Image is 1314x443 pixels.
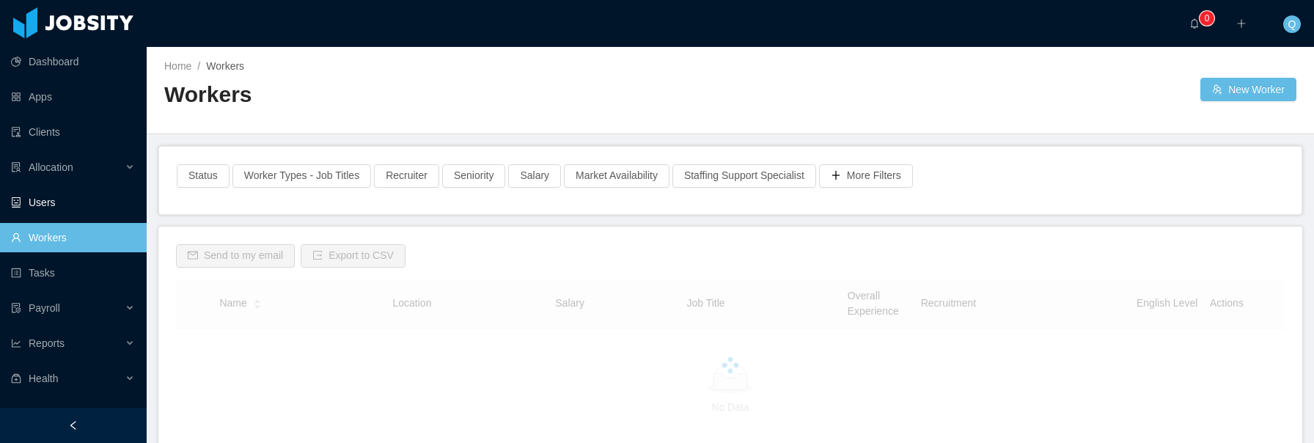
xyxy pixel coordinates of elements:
[177,164,230,188] button: Status
[11,47,135,76] a: icon: pie-chartDashboard
[374,164,439,188] button: Recruiter
[1189,18,1200,29] i: icon: bell
[11,162,21,172] i: icon: solution
[1200,11,1214,26] sup: 0
[508,164,561,188] button: Salary
[11,258,135,288] a: icon: profileTasks
[29,373,58,384] span: Health
[29,337,65,349] span: Reports
[11,223,135,252] a: icon: userWorkers
[1200,78,1296,101] button: icon: usergroup-addNew Worker
[11,373,21,384] i: icon: medicine-box
[1236,18,1247,29] i: icon: plus
[164,80,730,110] h2: Workers
[29,161,73,173] span: Allocation
[819,164,913,188] button: icon: plusMore Filters
[564,164,669,188] button: Market Availability
[672,164,816,188] button: Staffing Support Specialist
[232,164,371,188] button: Worker Types - Job Titles
[206,60,244,72] span: Workers
[1288,15,1296,33] span: Q
[11,303,21,313] i: icon: file-protect
[442,164,505,188] button: Seniority
[29,302,60,314] span: Payroll
[164,60,191,72] a: Home
[11,82,135,111] a: icon: appstoreApps
[11,117,135,147] a: icon: auditClients
[11,188,135,217] a: icon: robotUsers
[197,60,200,72] span: /
[11,338,21,348] i: icon: line-chart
